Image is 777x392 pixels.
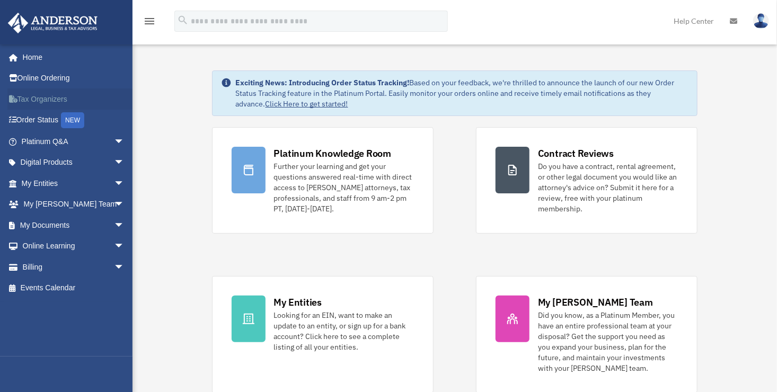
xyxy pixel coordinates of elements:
[7,88,140,110] a: Tax Organizers
[5,13,101,33] img: Anderson Advisors Platinum Portal
[236,77,689,109] div: Based on your feedback, we're thrilled to announce the launch of our new Order Status Tracking fe...
[7,215,140,236] a: My Documentsarrow_drop_down
[114,152,135,174] span: arrow_drop_down
[114,173,135,194] span: arrow_drop_down
[143,15,156,28] i: menu
[114,131,135,153] span: arrow_drop_down
[177,14,189,26] i: search
[7,68,140,89] a: Online Ordering
[538,147,614,160] div: Contract Reviews
[7,256,140,278] a: Billingarrow_drop_down
[236,78,410,87] strong: Exciting News: Introducing Order Status Tracking!
[538,161,678,214] div: Do you have a contract, rental agreement, or other legal document you would like an attorney's ad...
[753,13,769,29] img: User Pic
[266,99,348,109] a: Click Here to get started!
[7,173,140,194] a: My Entitiesarrow_drop_down
[7,236,140,257] a: Online Learningarrow_drop_down
[61,112,84,128] div: NEW
[114,194,135,216] span: arrow_drop_down
[7,278,140,299] a: Events Calendar
[114,236,135,257] span: arrow_drop_down
[274,310,414,352] div: Looking for an EIN, want to make an update to an entity, or sign up for a bank account? Click her...
[114,215,135,236] span: arrow_drop_down
[274,296,322,309] div: My Entities
[274,147,392,160] div: Platinum Knowledge Room
[7,131,140,152] a: Platinum Q&Aarrow_drop_down
[7,152,140,173] a: Digital Productsarrow_drop_down
[7,194,140,215] a: My [PERSON_NAME] Teamarrow_drop_down
[143,19,156,28] a: menu
[7,110,140,131] a: Order StatusNEW
[538,296,653,309] div: My [PERSON_NAME] Team
[212,127,434,234] a: Platinum Knowledge Room Further your learning and get your questions answered real-time with dire...
[274,161,414,214] div: Further your learning and get your questions answered real-time with direct access to [PERSON_NAM...
[7,47,135,68] a: Home
[476,127,697,234] a: Contract Reviews Do you have a contract, rental agreement, or other legal document you would like...
[114,256,135,278] span: arrow_drop_down
[538,310,678,373] div: Did you know, as a Platinum Member, you have an entire professional team at your disposal? Get th...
